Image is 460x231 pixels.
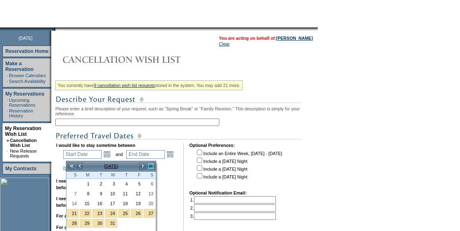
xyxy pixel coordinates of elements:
a: Search Availability [9,79,46,84]
td: · [7,98,8,107]
b: For a maximum of [56,225,94,230]
a: 22 [80,209,91,218]
b: Optional Preferences: [189,143,235,148]
a: Browse Calendars [9,73,46,78]
a: 5 [131,179,143,188]
td: Tuesday, December 02, 2025 [92,179,105,189]
a: < [75,162,84,170]
td: 1. [190,196,276,204]
a: 25 [118,209,130,218]
img: blank.gif [55,27,56,31]
a: 15 [80,199,91,208]
a: 10 [105,189,117,198]
div: You currently have stored in the system. You may add 21 more. [55,80,243,90]
td: Christmas Holiday [130,208,143,218]
th: Thursday [118,172,130,179]
a: 17 [105,199,117,208]
td: Wednesday, December 10, 2025 [105,189,117,199]
td: New Year's Holiday [105,218,117,228]
th: Wednesday [105,172,117,179]
td: Sunday, December 07, 2025 [66,189,79,199]
a: 12 [131,189,143,198]
td: Monday, December 08, 2025 [79,189,92,199]
span: [DATE] [19,36,33,41]
a: 8 [80,189,91,198]
td: Saturday, December 13, 2025 [143,189,156,199]
td: New Year's Holiday [92,218,105,228]
a: 6 [143,179,155,188]
td: Christmas Holiday [66,208,79,218]
a: 24 [105,209,117,218]
td: Monday, December 15, 2025 [79,199,92,208]
a: 21 [67,209,79,218]
a: My Reservations [5,91,44,97]
a: 11 [118,189,130,198]
td: Friday, December 12, 2025 [130,189,143,199]
a: My Contracts [5,166,36,172]
th: Friday [130,172,143,179]
a: 28 [67,219,79,228]
a: 30 [92,219,104,228]
img: promoShadowLeftCorner.gif [52,27,55,31]
td: [DATE] [84,162,139,171]
th: Tuesday [92,172,105,179]
a: 23 [92,209,104,218]
a: New Release Requests [10,149,36,158]
a: 9 [92,189,104,198]
td: · [7,149,9,158]
img: Cancellation Wish List [55,51,219,68]
td: Wednesday, December 03, 2025 [105,179,117,189]
td: Friday, December 05, 2025 [130,179,143,189]
input: Date format: M/D/Y. Shortcut keys: [T] for Today. [UP] or [.] for Next Day. [DOWN] or [,] for Pre... [126,150,165,159]
a: My Reservation Wish List [5,126,41,137]
td: 2. [190,204,276,212]
a: > [139,162,147,170]
td: Thursday, December 11, 2025 [118,189,130,199]
a: 19 [131,199,143,208]
td: · [7,108,8,118]
input: Date format: M/D/Y. Shortcut keys: [T] for Today. [UP] or [.] for Next Day. [DOWN] or [,] for Pre... [63,150,102,159]
b: Optional Notification Email: [189,190,247,195]
a: 20 [143,199,155,208]
td: New Year's Holiday [79,218,92,228]
td: Monday, December 01, 2025 [79,179,92,189]
a: 4 [118,179,130,188]
td: Sunday, December 14, 2025 [66,199,79,208]
a: Open the calendar popup. [102,150,112,159]
td: New Year's Holiday [66,218,79,228]
td: Saturday, December 06, 2025 [143,179,156,189]
a: 31 [105,219,117,228]
td: Include an Entire Week, [DATE] - [DATE] Include a [DATE] Night Include a [DATE] Night Include a [... [195,149,282,185]
td: and [114,149,124,160]
a: 2 [92,179,104,188]
td: Friday, December 19, 2025 [130,199,143,208]
td: Tuesday, December 09, 2025 [92,189,105,199]
a: 14 [67,199,79,208]
th: Sunday [66,172,79,179]
a: 13 [143,189,155,198]
td: 3. [190,213,276,220]
a: [PERSON_NAME] [276,36,313,41]
a: 1 [80,179,91,188]
a: Upcoming Reservations [9,98,35,107]
td: Thursday, December 04, 2025 [118,179,130,189]
th: Monday [79,172,92,179]
a: 18 [118,199,130,208]
span: You are acting on behalf of: [219,36,313,41]
td: Wednesday, December 17, 2025 [105,199,117,208]
a: Cancellation Wish List [10,138,36,148]
th: Saturday [143,172,156,179]
b: » [7,138,9,143]
a: (show holiday calendar) [63,165,109,170]
td: Christmas Holiday [79,208,92,218]
td: · [7,73,8,78]
b: For a minimum of [56,213,93,218]
a: 29 [80,219,91,228]
a: 26 [131,209,143,218]
td: Thursday, December 18, 2025 [118,199,130,208]
td: Saturday, December 20, 2025 [143,199,156,208]
a: << [67,162,75,170]
a: Open the calendar popup. [166,150,175,159]
a: Reservation Home [5,48,48,54]
td: Christmas Holiday [143,208,156,218]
